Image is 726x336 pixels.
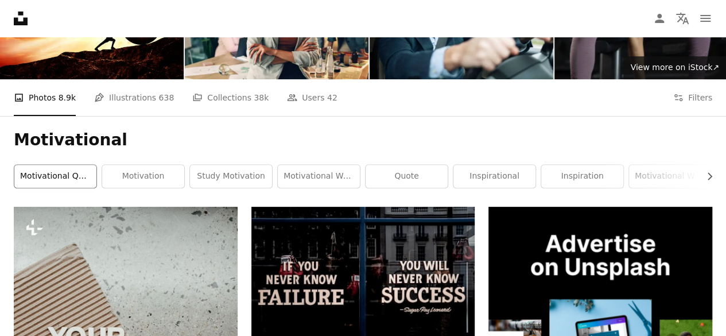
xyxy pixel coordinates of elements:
[14,11,28,25] a: Home — Unsplash
[14,130,712,150] h1: Motivational
[671,7,694,30] button: Language
[190,165,272,188] a: study motivation
[623,56,726,79] a: View more on iStock↗
[159,91,174,104] span: 638
[254,91,269,104] span: 38k
[192,79,269,116] a: Collections 38k
[694,7,717,30] button: Menu
[453,165,535,188] a: inspirational
[327,91,337,104] span: 42
[94,79,174,116] a: Illustrations 638
[251,273,475,283] a: text
[629,165,711,188] a: motivational wallpapers
[648,7,671,30] a: Log in / Sign up
[630,63,719,72] span: View more on iStock ↗
[541,165,623,188] a: inspiration
[287,79,337,116] a: Users 42
[673,79,712,116] button: Filters
[366,165,448,188] a: quote
[102,165,184,188] a: motivation
[278,165,360,188] a: motivational wallpaper
[14,165,96,188] a: motivational quotes
[699,165,712,188] button: scroll list to the right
